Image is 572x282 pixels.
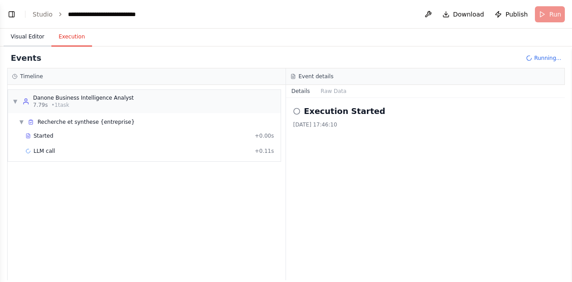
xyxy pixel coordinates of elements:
button: Raw Data [315,85,352,97]
button: Show left sidebar [5,8,18,21]
span: ▼ [13,98,18,105]
a: Studio [33,11,53,18]
button: Download [439,6,488,22]
nav: breadcrumb [33,10,148,19]
span: Publish [505,10,528,19]
span: • 1 task [51,101,69,109]
span: + 0.00s [255,132,274,139]
h3: Event details [299,73,333,80]
span: Download [453,10,484,19]
span: LLM call [34,147,55,155]
span: Started [34,132,53,139]
button: Publish [491,6,531,22]
h2: Events [11,52,41,64]
span: Recherche et synthese {entreprise} [38,118,135,126]
span: 7.79s [33,101,48,109]
h2: Execution Started [304,105,385,118]
button: Execution [51,28,92,46]
h3: Timeline [20,73,43,80]
div: [DATE] 17:46:10 [293,121,558,128]
span: ▼ [19,118,24,126]
button: Details [286,85,315,97]
span: + 0.11s [255,147,274,155]
button: Visual Editor [4,28,51,46]
span: Running... [534,55,561,62]
div: Danone Business Intelligence Analyst [33,94,134,101]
